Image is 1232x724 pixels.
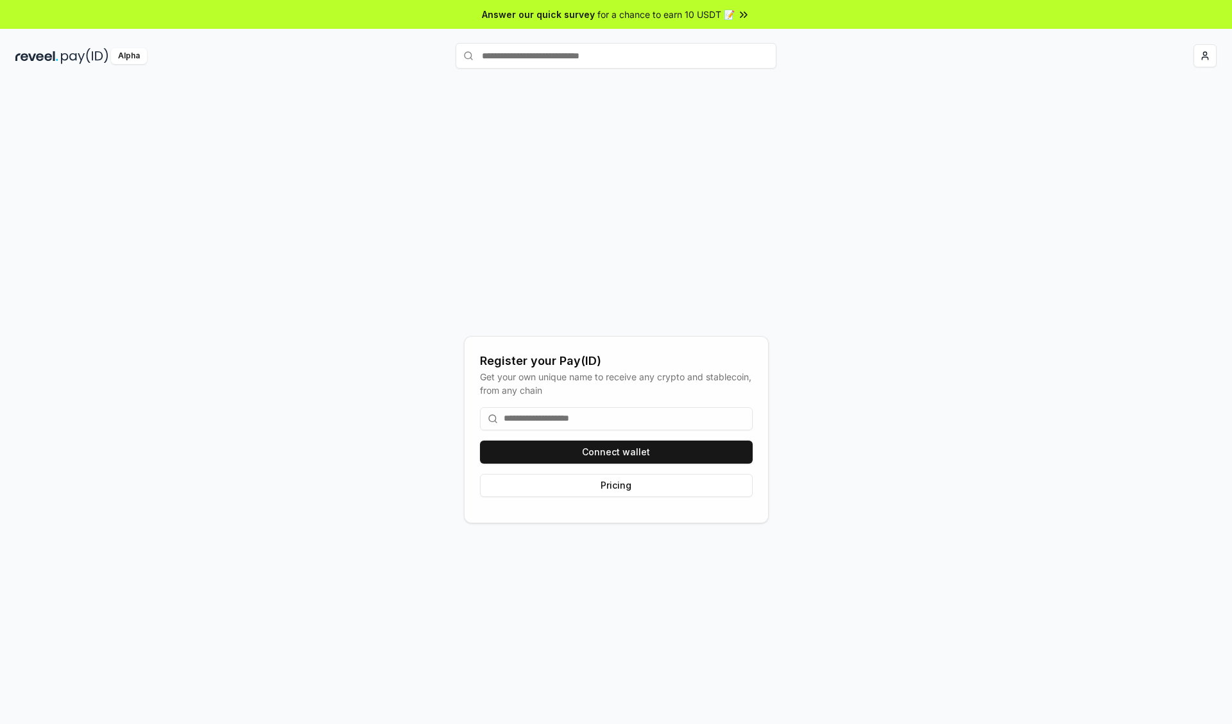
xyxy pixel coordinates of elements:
div: Register your Pay(ID) [480,352,753,370]
button: Pricing [480,474,753,497]
span: for a chance to earn 10 USDT 📝 [597,8,735,21]
button: Connect wallet [480,441,753,464]
img: reveel_dark [15,48,58,64]
div: Alpha [111,48,147,64]
span: Answer our quick survey [482,8,595,21]
img: pay_id [61,48,108,64]
div: Get your own unique name to receive any crypto and stablecoin, from any chain [480,370,753,397]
